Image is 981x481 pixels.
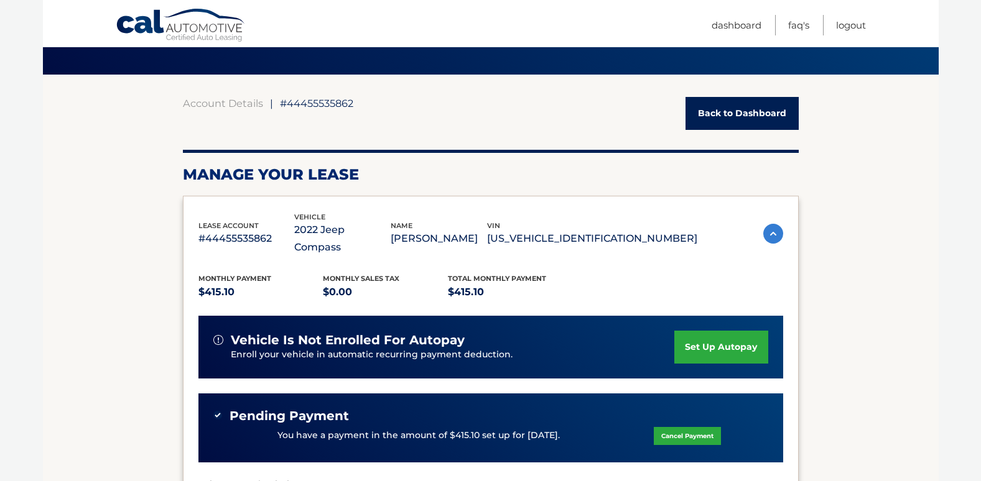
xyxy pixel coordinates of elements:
[836,15,866,35] a: Logout
[280,97,353,109] span: #44455535862
[654,427,721,445] a: Cancel Payment
[487,230,697,247] p: [US_VEHICLE_IDENTIFICATION_NUMBER]
[198,274,271,283] span: Monthly Payment
[116,8,246,44] a: Cal Automotive
[277,429,560,442] p: You have a payment in the amount of $415.10 set up for [DATE].
[183,97,263,109] a: Account Details
[270,97,273,109] span: |
[391,230,487,247] p: [PERSON_NAME]
[487,221,500,230] span: vin
[448,283,573,301] p: $415.10
[686,97,799,130] a: Back to Dashboard
[788,15,809,35] a: FAQ's
[448,274,546,283] span: Total Monthly Payment
[391,221,412,230] span: name
[294,213,325,221] span: vehicle
[294,221,391,256] p: 2022 Jeep Compass
[323,283,448,301] p: $0.00
[183,165,799,184] h2: Manage Your Lease
[323,274,399,283] span: Monthly sales Tax
[763,224,783,244] img: accordion-active.svg
[213,335,223,345] img: alert-white.svg
[213,411,222,419] img: check-green.svg
[674,331,768,364] a: set up autopay
[198,283,323,301] p: $415.10
[231,348,675,362] p: Enroll your vehicle in automatic recurring payment deduction.
[230,408,349,424] span: Pending Payment
[231,332,465,348] span: vehicle is not enrolled for autopay
[198,221,259,230] span: lease account
[712,15,761,35] a: Dashboard
[198,230,295,247] p: #44455535862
